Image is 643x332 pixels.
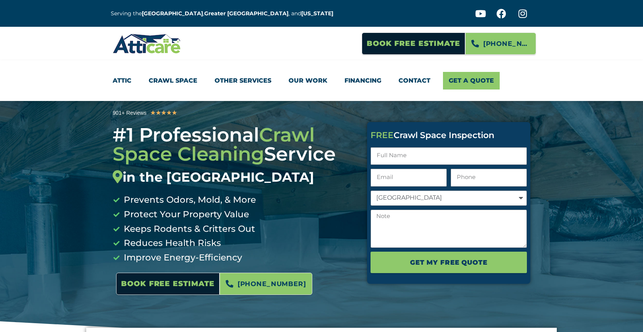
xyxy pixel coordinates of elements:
[166,108,172,118] i: ★
[301,10,333,17] a: [US_STATE]
[113,125,356,185] h3: #1 Professional Service
[161,108,166,118] i: ★
[215,72,271,90] a: Other Services
[443,72,500,90] a: Get A Quote
[113,169,356,185] div: in the [GEOGRAPHIC_DATA]
[483,37,530,50] span: [PHONE_NUMBER]
[122,251,242,265] span: Improve Energy-Efficiency
[410,256,487,269] span: Get My FREE Quote
[344,72,381,90] a: Financing
[362,33,465,55] a: Book Free Estimate
[113,72,530,90] nav: Menu
[371,130,394,140] span: FREE
[150,108,177,118] div: 5/5
[149,72,197,90] a: Crawl Space
[465,33,536,55] a: [PHONE_NUMBER]
[122,207,249,222] span: Protect Your Property Value
[371,252,527,273] button: Get My FREE Quote
[111,9,339,18] p: Serving the , , and
[122,193,256,207] span: Prevents Odors, Mold, & More
[150,108,156,118] i: ★
[121,277,215,291] span: Book Free Estimate
[172,108,177,118] i: ★
[371,169,447,187] input: Email
[113,109,146,117] div: 901+ Reviews
[113,123,315,166] span: Crawl Space Cleaning
[122,236,221,251] span: Reduces Health Risks
[116,273,220,295] a: Book Free Estimate
[451,169,527,187] input: Only numbers and phone characters (#, -, *, etc) are accepted.
[204,10,289,17] a: Greater [GEOGRAPHIC_DATA]
[156,108,161,118] i: ★
[220,273,312,295] a: [PHONE_NUMBER]
[238,277,306,290] span: [PHONE_NUMBER]
[371,147,527,165] input: Full Name
[289,72,327,90] a: Our Work
[371,131,527,140] div: Crawl Space Inspection
[113,72,131,90] a: Attic
[122,222,255,236] span: Keeps Rodents & Critters Out
[367,36,460,51] span: Book Free Estimate
[142,10,203,17] a: [GEOGRAPHIC_DATA]
[399,72,430,90] a: Contact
